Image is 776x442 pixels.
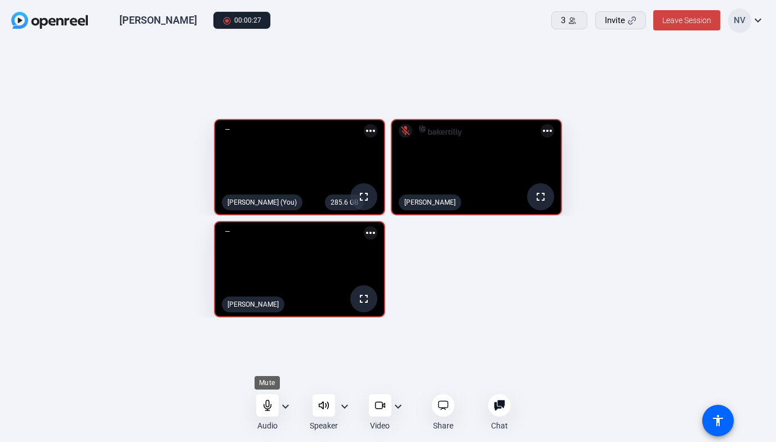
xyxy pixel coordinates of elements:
div: [PERSON_NAME] [399,195,461,210]
mat-icon: accessibility [711,414,725,427]
mat-icon: more_horiz [541,124,554,138]
div: Chat [491,420,508,431]
mat-icon: expand_more [391,400,405,413]
mat-icon: expand_more [338,400,351,413]
div: Audio [257,420,278,431]
div: NV [728,8,751,33]
div: 285.6 GB [325,195,364,210]
div: Mute [255,376,280,390]
button: 3 [551,11,587,29]
div: [PERSON_NAME] [222,297,284,312]
button: Invite [595,11,646,29]
span: Invite [605,14,625,27]
mat-icon: fullscreen [357,292,371,306]
mat-icon: expand_more [279,400,292,413]
div: Video [370,420,390,431]
mat-icon: more_horiz [364,124,377,138]
mat-icon: more_horiz [364,226,377,240]
div: [PERSON_NAME] (You) [222,195,302,210]
img: OpenReel logo [11,12,88,29]
mat-icon: expand_more [751,14,765,27]
img: logo [419,125,462,136]
div: Share [433,420,453,431]
button: Leave Session [653,10,720,30]
mat-icon: fullscreen [534,190,547,204]
span: 3 [561,14,565,27]
div: Speaker [310,420,338,431]
mat-icon: fullscreen [357,190,371,204]
div: [PERSON_NAME] [119,14,197,27]
span: Leave Session [662,16,711,25]
mat-icon: mic_off [399,124,412,138]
